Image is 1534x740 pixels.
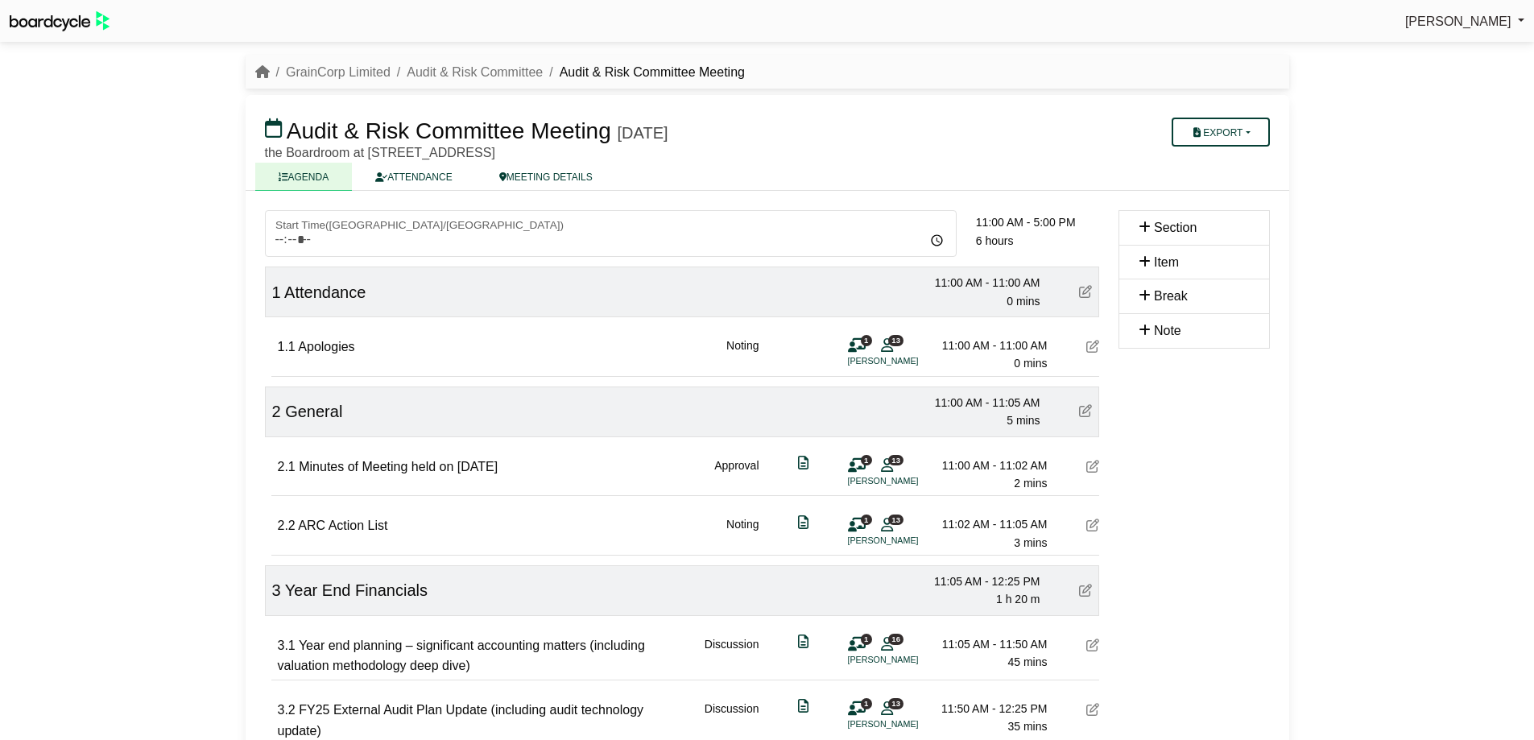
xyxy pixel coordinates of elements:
[298,340,354,353] span: Apologies
[1172,118,1269,147] button: Export
[726,515,759,552] div: Noting
[1007,295,1040,308] span: 0 mins
[543,62,745,83] li: Audit & Risk Committee Meeting
[848,354,969,368] li: [PERSON_NAME]
[848,717,969,731] li: [PERSON_NAME]
[255,163,353,191] a: AGENDA
[928,573,1040,590] div: 11:05 AM - 12:25 PM
[705,635,759,676] div: Discussion
[278,639,645,673] span: Year end planning – significant accounting matters (including valuation methodology deep dive)
[976,234,1014,247] span: 6 hours
[848,534,969,548] li: [PERSON_NAME]
[10,11,110,31] img: BoardcycleBlackGreen-aaafeed430059cb809a45853b8cf6d952af9d84e6e89e1f1685b34bfd5cb7d64.svg
[861,515,872,525] span: 1
[976,213,1099,231] div: 11:00 AM - 5:00 PM
[935,635,1048,653] div: 11:05 AM - 11:50 AM
[928,394,1040,411] div: 11:00 AM - 11:05 AM
[1014,536,1047,549] span: 3 mins
[278,639,296,652] span: 3.1
[278,519,296,532] span: 2.2
[278,460,296,473] span: 2.1
[1007,720,1047,733] span: 35 mins
[726,337,759,373] div: Noting
[476,163,616,191] a: MEETING DETAILS
[996,593,1040,606] span: 1 h 20 m
[1154,289,1188,303] span: Break
[278,703,644,738] span: FY25 External Audit Plan Update (including audit technology update)
[928,274,1040,291] div: 11:00 AM - 11:00 AM
[287,118,611,143] span: Audit & Risk Committee Meeting
[888,634,903,644] span: 16
[861,455,872,465] span: 1
[285,581,428,599] span: Year End Financials
[1154,324,1181,337] span: Note
[861,698,872,709] span: 1
[284,283,366,301] span: Attendance
[1007,414,1040,427] span: 5 mins
[265,146,495,159] span: the Boardroom at [STREET_ADDRESS]
[1154,221,1197,234] span: Section
[278,703,296,717] span: 3.2
[888,335,903,345] span: 13
[285,403,342,420] span: General
[848,653,969,667] li: [PERSON_NAME]
[407,65,543,79] a: Audit & Risk Committee
[1154,255,1179,269] span: Item
[888,698,903,709] span: 13
[848,474,969,488] li: [PERSON_NAME]
[888,515,903,525] span: 13
[935,700,1048,717] div: 11:50 AM - 12:25 PM
[1405,14,1511,28] span: [PERSON_NAME]
[714,457,759,493] div: Approval
[935,515,1048,533] div: 11:02 AM - 11:05 AM
[278,340,296,353] span: 1.1
[352,163,475,191] a: ATTENDANCE
[618,123,668,143] div: [DATE]
[935,337,1048,354] div: 11:00 AM - 11:00 AM
[888,455,903,465] span: 13
[1007,655,1047,668] span: 45 mins
[272,581,281,599] span: 3
[286,65,391,79] a: GrainCorp Limited
[255,62,745,83] nav: breadcrumb
[1405,11,1524,32] a: [PERSON_NAME]
[298,519,387,532] span: ARC Action List
[861,634,872,644] span: 1
[299,460,498,473] span: Minutes of Meeting held on [DATE]
[861,335,872,345] span: 1
[272,403,281,420] span: 2
[1014,357,1047,370] span: 0 mins
[272,283,281,301] span: 1
[1014,477,1047,490] span: 2 mins
[935,457,1048,474] div: 11:00 AM - 11:02 AM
